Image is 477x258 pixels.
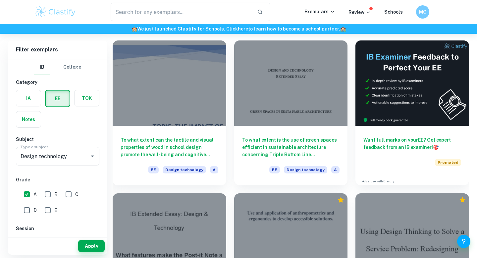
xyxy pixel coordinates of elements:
div: Filter type choice [34,59,81,75]
span: Promoted [435,159,461,166]
img: Clastify logo [34,5,77,19]
div: Premium [459,197,466,203]
h6: Category [16,79,99,86]
span: B [54,191,58,198]
span: EE [269,166,280,173]
button: TOK [75,90,99,106]
button: Open [88,152,97,161]
label: Type a subject [21,144,48,150]
h6: To what extent is the use of green spaces efficient in sustainable architecture concerning Triple... [242,136,340,158]
a: To what extent can the tactile and visual properties of wood in school design promote the well-be... [113,40,226,185]
div: Premium [338,197,344,203]
h6: Session [16,225,99,232]
button: Apply [78,240,105,252]
span: Design technology [163,166,206,173]
a: here [238,26,248,32]
h6: Filter exemplars [8,40,107,59]
a: Schools [384,9,403,15]
h6: Grade [16,176,99,183]
h6: Want full marks on your EE ? Get expert feedback from an IB examiner! [363,136,461,151]
button: Help and Feedback [457,235,470,248]
h6: We just launched Clastify for Schools. Click to learn how to become a school partner. [1,25,476,32]
span: 🏫 [340,26,346,32]
h6: Subject [16,136,99,143]
span: A [331,166,340,173]
span: C [75,191,79,198]
span: Design technology [284,166,327,173]
button: College [63,59,81,75]
a: To what extent is the use of green spaces efficient in sustainable architecture concerning Triple... [234,40,348,185]
img: Thumbnail [355,40,469,126]
span: D [33,207,37,214]
span: 🎯 [433,145,439,150]
button: Notes [16,111,41,127]
a: Want full marks on yourEE? Get expert feedback from an IB examiner!PromotedAdvertise with Clastify [355,40,469,185]
span: E [54,207,57,214]
span: EE [148,166,159,173]
a: Advertise with Clastify [362,179,394,184]
span: A [210,166,218,173]
input: Search for any exemplars... [111,3,252,21]
button: IB [34,59,50,75]
p: Review [348,9,371,16]
button: MG [416,5,429,19]
p: Exemplars [304,8,335,15]
h6: MG [419,8,427,16]
span: A [33,191,37,198]
h6: To what extent can the tactile and visual properties of wood in school design promote the well-be... [121,136,218,158]
button: EE [46,91,70,106]
span: 🏫 [132,26,137,32]
button: IA [16,90,41,106]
